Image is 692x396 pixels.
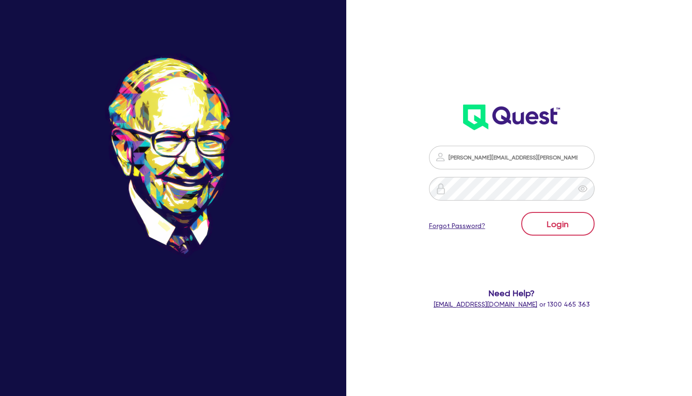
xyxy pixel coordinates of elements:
[146,331,205,338] span: - [PERSON_NAME]
[434,300,590,308] span: or 1300 465 363
[429,146,595,169] input: Email address
[435,183,447,194] img: icon-password
[429,221,485,231] a: Forgot Password?
[463,105,560,130] img: wH2k97JdezQIQAAAABJRU5ErkJggg==
[435,151,446,163] img: icon-password
[422,287,600,299] span: Need Help?
[521,212,595,236] button: Login
[578,184,587,194] span: eye
[434,300,537,308] a: [EMAIL_ADDRESS][DOMAIN_NAME]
